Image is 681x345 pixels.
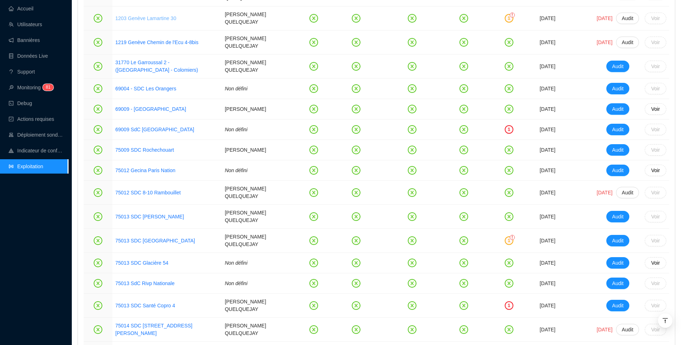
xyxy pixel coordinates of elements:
span: Voir [651,146,660,154]
span: [PERSON_NAME] QUELQUEJAY [225,210,266,223]
span: close-circle [309,166,318,175]
span: close-circle [408,125,416,134]
span: [PERSON_NAME] QUELQUEJAY [225,36,266,49]
button: Voir [645,124,666,135]
button: Voir [645,83,666,94]
a: 75009 SDC Rochechouart [115,147,174,153]
a: heat-mapIndicateur de confort [9,148,63,153]
span: close-circle [309,105,318,113]
a: 1203 Genève Lamartine 30 [115,15,176,22]
span: [PERSON_NAME] QUELQUEJAY [225,323,266,336]
span: [PERSON_NAME] QUELQUEJAY [225,234,266,247]
span: check-square [9,117,14,122]
span: [PERSON_NAME] QUELQUEJAY [225,60,266,73]
span: Voir [651,85,660,93]
button: Audit [606,83,629,94]
button: Voir [645,211,666,222]
a: codeDebug [9,100,32,106]
div: 1 [505,14,513,23]
button: Audit [606,61,629,72]
span: close-circle [408,259,416,267]
td: [DATE] [537,229,594,253]
a: 75013 SDC Glacière 54 [115,259,168,267]
button: Voir [645,187,666,198]
span: close-circle [505,62,513,71]
button: Audit [616,13,639,24]
button: Audit [606,235,629,246]
div: 1 [505,125,513,134]
span: [DATE] [597,15,612,22]
span: close-circle [460,279,468,288]
span: Non défini [225,280,247,286]
a: 75013 SDC [GEOGRAPHIC_DATA] [115,238,195,244]
span: [PERSON_NAME] QUELQUEJAY [225,11,266,25]
span: Voir [651,167,660,174]
a: 75013 SDC Santé Copro 4 [115,302,175,309]
span: close-circle [94,125,102,134]
td: [DATE] [537,273,594,294]
span: close-circle [352,125,360,134]
span: [PERSON_NAME] QUELQUEJAY [225,186,266,199]
span: Voir [651,39,660,46]
span: 1 [48,85,51,90]
span: close-circle [460,146,468,154]
button: Voir [645,165,666,176]
a: 75012 SDC 8-10 Rambouillet [115,189,181,197]
span: close-circle [460,62,468,71]
a: homeAccueil [9,6,33,11]
span: Non défini [225,86,247,91]
span: close-circle [408,84,416,93]
a: 75013 SDC Glacière 54 [115,260,168,266]
span: close-circle [309,146,318,154]
span: close-circle [505,84,513,93]
a: 75013 SDC [PERSON_NAME] [115,213,184,221]
a: 69009 SdC [GEOGRAPHIC_DATA] [115,126,194,133]
span: close-circle [94,84,102,93]
span: Voir [651,280,660,287]
span: close-circle [352,301,360,310]
button: Audit [606,211,629,222]
a: monitorMonitoring81 [9,85,51,90]
a: teamUtilisateurs [9,22,42,27]
span: close-circle [408,188,416,197]
div: ! [510,13,515,18]
div: 1 [505,301,513,310]
a: 69004 - SDC Les Orangers [115,85,176,93]
a: 75013 SdC Rivp Nationale [115,280,174,287]
span: close-circle [94,325,102,334]
span: Audit [612,146,624,154]
button: Voir [645,103,666,115]
span: Audit [612,167,624,174]
span: close-circle [460,325,468,334]
span: close-circle [460,166,468,175]
td: [DATE] [537,30,594,55]
span: close-circle [94,14,102,23]
span: Voir [651,237,660,245]
span: close-circle [460,125,468,134]
span: close-circle [309,62,318,71]
span: close-circle [309,325,318,334]
span: close-circle [408,105,416,113]
span: close-circle [94,188,102,197]
td: [DATE] [537,253,594,273]
span: close-circle [352,325,360,334]
a: 75012 SDC 8-10 Rambouillet [115,190,181,195]
a: 69009 - [GEOGRAPHIC_DATA] [115,105,186,113]
div: ! [510,235,515,240]
span: close-circle [309,38,318,47]
button: Audit [606,144,629,156]
span: close-circle [408,146,416,154]
button: Audit [606,257,629,269]
span: close-circle [94,279,102,288]
span: Voir [651,259,660,267]
a: notificationBannières [9,37,40,43]
span: close-circle [352,14,360,23]
a: 75012 Gecina Paris Nation [115,167,175,174]
span: close-circle [94,212,102,221]
span: close-circle [408,212,416,221]
td: [DATE] [537,181,594,205]
span: Audit [612,126,624,133]
button: Audit [616,37,639,48]
span: close-circle [408,62,416,71]
span: vertical-align-top [662,317,668,324]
